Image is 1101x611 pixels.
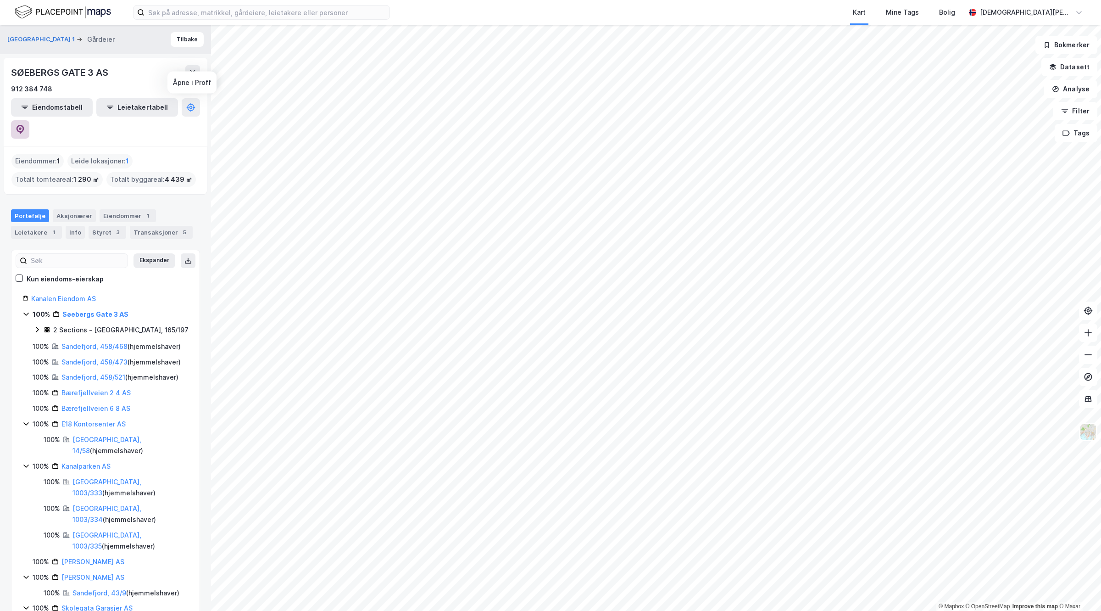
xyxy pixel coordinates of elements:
a: Bærefjellveien 6 8 AS [61,404,130,412]
div: ( hjemmelshaver ) [72,588,179,599]
a: Sandefjord, 458/468 [61,342,128,350]
a: E18 Kontorsenter AS [61,420,126,428]
span: 4 439 ㎡ [165,174,192,185]
a: [GEOGRAPHIC_DATA], 1003/335 [72,531,141,550]
iframe: Chat Widget [1055,567,1101,611]
button: Bokmerker [1035,36,1097,54]
div: 100% [44,434,60,445]
a: Kanalen Eiendom AS [31,295,96,303]
div: Portefølje [11,209,49,222]
div: ( hjemmelshaver ) [72,434,189,456]
div: ( hjemmelshaver ) [61,341,181,352]
div: 100% [33,309,50,320]
div: 912 384 748 [11,84,52,95]
button: Analyse [1044,80,1097,98]
a: [GEOGRAPHIC_DATA], 1003/334 [72,504,141,523]
a: Søebergs Gate 3 AS [62,310,128,318]
button: Tilbake [171,32,204,47]
a: [PERSON_NAME] AS [61,573,124,581]
div: Eiendommer : [11,154,64,168]
a: Sandefjord, 458/473 [61,358,128,366]
div: Kun eiendoms-eierskap [27,274,104,285]
button: Ekspander [133,253,175,268]
div: SØEBERGS GATE 3 AS [11,65,110,80]
div: ( hjemmelshaver ) [72,530,189,552]
button: [GEOGRAPHIC_DATA] 1 [7,35,77,44]
div: Leide lokasjoner : [67,154,133,168]
div: 100% [33,419,49,430]
div: Mine Tags [886,7,919,18]
div: Eiendommer [100,209,156,222]
a: Mapbox [939,603,964,610]
div: 100% [33,403,49,414]
div: Totalt tomteareal : [11,172,103,187]
a: Bærefjellveien 2 4 AS [61,389,131,397]
img: Z [1079,423,1097,441]
div: 100% [33,461,49,472]
div: ( hjemmelshaver ) [72,476,189,499]
a: OpenStreetMap [966,603,1010,610]
div: Bolig [939,7,955,18]
div: Leietakere [11,226,62,239]
div: 1 [143,211,152,220]
a: Sandefjord, 43/9 [72,589,126,597]
a: Sandefjord, 458/521 [61,373,125,381]
button: Eiendomstabell [11,98,93,117]
div: ( hjemmelshaver ) [61,372,178,383]
button: Tags [1055,124,1097,142]
a: [PERSON_NAME] AS [61,558,124,566]
button: Datasett [1041,58,1097,76]
img: logo.f888ab2527a4732fd821a326f86c7f29.svg [15,4,111,20]
div: Gårdeier [87,34,115,45]
div: 100% [44,503,60,514]
a: [GEOGRAPHIC_DATA], 14/58 [72,436,141,454]
div: 2 Sections - [GEOGRAPHIC_DATA], 165/197 [53,325,189,336]
div: 1 [49,228,58,237]
div: 100% [33,572,49,583]
div: 100% [44,476,60,488]
div: Info [66,226,85,239]
a: Kanalparken AS [61,462,111,470]
div: [DEMOGRAPHIC_DATA][PERSON_NAME] [980,7,1072,18]
div: ( hjemmelshaver ) [72,503,189,525]
div: Transaksjoner [130,226,193,239]
span: 1 [57,156,60,167]
div: 100% [33,357,49,368]
div: 3 [113,228,122,237]
div: 100% [33,372,49,383]
div: 100% [33,387,49,398]
input: Søk [27,254,128,268]
span: 1 [126,156,129,167]
div: 100% [44,530,60,541]
a: Improve this map [1012,603,1058,610]
div: 100% [33,341,49,352]
div: Totalt byggareal : [106,172,196,187]
input: Søk på adresse, matrikkel, gårdeiere, leietakere eller personer [145,6,389,19]
div: 5 [180,228,189,237]
div: Aksjonærer [53,209,96,222]
div: 100% [33,556,49,567]
span: 1 290 ㎡ [73,174,99,185]
div: Styret [89,226,126,239]
a: [GEOGRAPHIC_DATA], 1003/333 [72,478,141,497]
button: Leietakertabell [96,98,178,117]
div: Kart [853,7,866,18]
div: 100% [44,588,60,599]
div: ( hjemmelshaver ) [61,357,181,368]
button: Filter [1053,102,1097,120]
